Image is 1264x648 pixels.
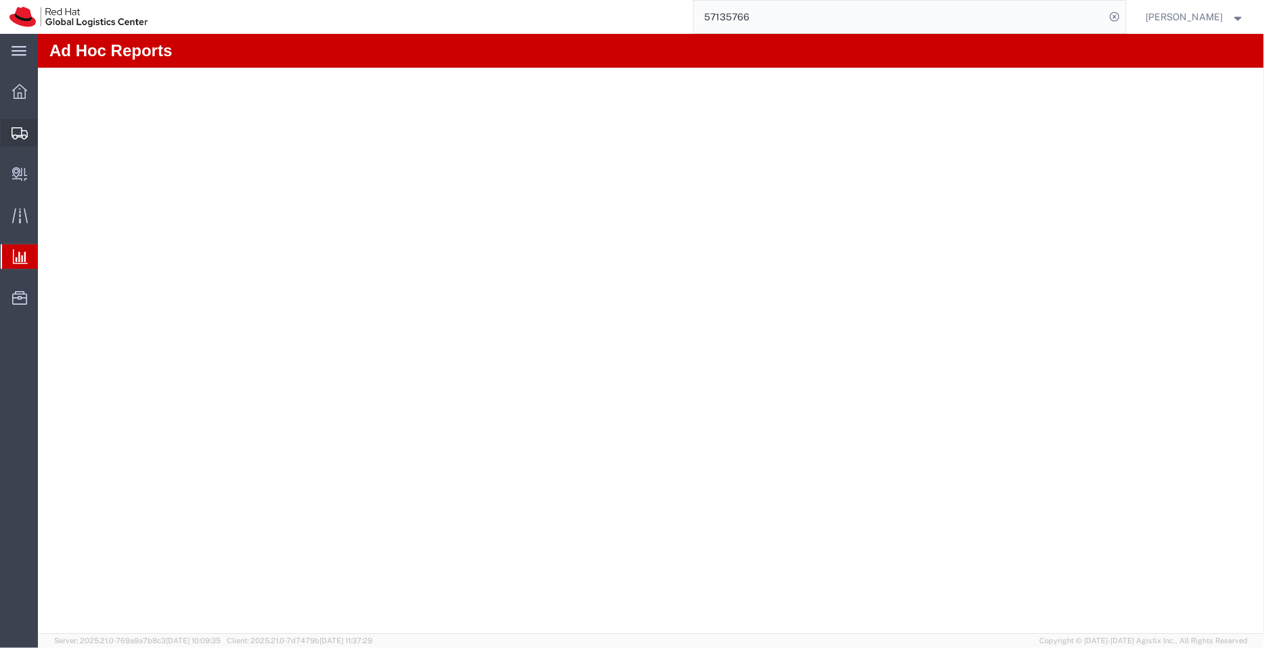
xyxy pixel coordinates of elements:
span: Copyright © [DATE]-[DATE] Agistix Inc., All Rights Reserved [1039,635,1248,647]
input: Search for shipment number, reference number [694,1,1106,33]
button: [PERSON_NAME] [1146,9,1246,25]
span: Pallav Sen Gupta [1146,9,1223,24]
span: Client: 2025.21.0-7d7479b [227,636,372,645]
img: logo [9,7,148,27]
span: Server: 2025.21.0-769a9a7b8c3 [54,636,221,645]
iframe: FS Legacy Container [38,34,1264,634]
span: [DATE] 11:37:29 [320,636,372,645]
span: [DATE] 10:09:35 [166,636,221,645]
